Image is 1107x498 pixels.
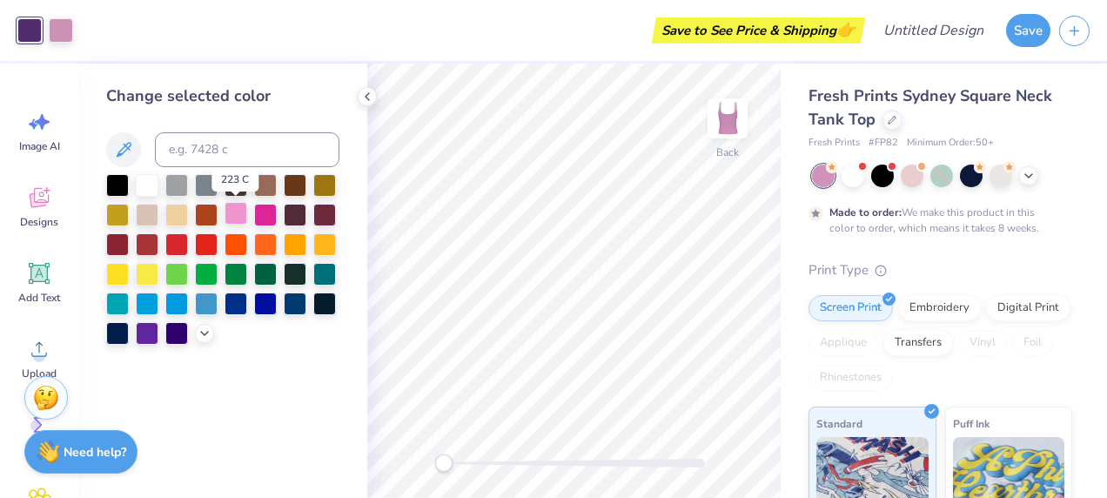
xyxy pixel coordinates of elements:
[898,295,981,321] div: Embroidery
[808,136,860,151] span: Fresh Prints
[64,444,126,461] strong: Need help?
[907,136,994,151] span: Minimum Order: 50 +
[435,454,453,472] div: Accessibility label
[829,205,902,219] strong: Made to order:
[1012,330,1053,356] div: Foil
[808,85,1052,130] span: Fresh Prints Sydney Square Neck Tank Top
[958,330,1007,356] div: Vinyl
[18,291,60,305] span: Add Text
[808,330,878,356] div: Applique
[829,205,1043,236] div: We make this product in this color to order, which means it takes 8 weeks.
[836,19,855,40] span: 👉
[808,295,893,321] div: Screen Print
[808,365,893,391] div: Rhinestones
[155,132,339,167] input: e.g. 7428 c
[953,414,990,433] span: Puff Ink
[656,17,861,44] div: Save to See Price & Shipping
[211,167,258,192] div: 223 C
[883,330,953,356] div: Transfers
[986,295,1070,321] div: Digital Print
[106,84,339,108] div: Change selected color
[1006,14,1050,47] button: Save
[20,215,58,229] span: Designs
[19,139,60,153] span: Image AI
[808,260,1072,280] div: Print Type
[869,13,997,48] input: Untitled Design
[816,414,862,433] span: Standard
[716,145,739,160] div: Back
[22,367,57,380] span: Upload
[869,136,898,151] span: # FP82
[710,101,745,136] img: Back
